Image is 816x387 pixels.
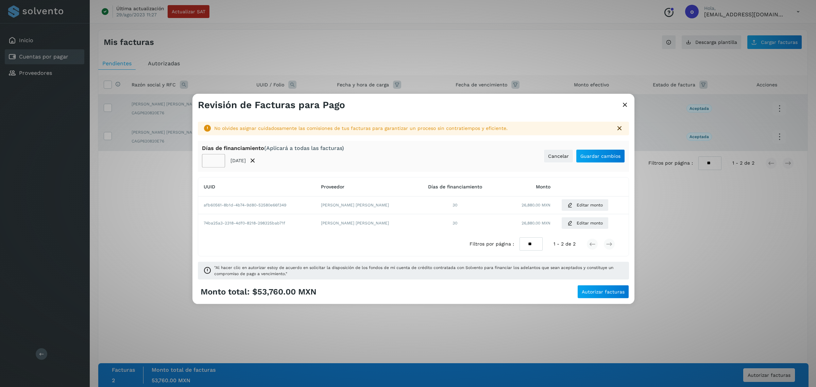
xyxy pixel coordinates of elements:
[522,202,550,208] span: 26,880.00 MXN
[414,197,495,214] td: 30
[202,145,344,151] div: Días de financiamiento
[316,214,414,232] td: [PERSON_NAME] [PERSON_NAME]
[577,220,603,226] span: Editar monto
[544,149,573,163] button: Cancelar
[214,265,624,277] span: "Al hacer clic en autorizar estoy de acuerdo en solicitar la disposición de los fondos de mi cuen...
[316,197,414,214] td: [PERSON_NAME] [PERSON_NAME]
[198,214,316,232] td: 74ba25a3-2318-4df0-8218-298325bab71f
[554,240,576,248] span: 1 - 2 de 2
[576,149,625,163] button: Guardar cambios
[201,287,250,297] span: Monto total:
[536,184,550,189] span: Monto
[214,125,610,132] div: No olvides asignar cuidadosamente las comisiones de tus facturas para garantizar un proceso sin c...
[522,220,550,226] span: 26,880.00 MXN
[231,158,246,164] p: [DATE]
[252,287,317,297] span: $53,760.00 MXN
[428,184,482,189] span: Días de financiamiento
[548,154,569,158] span: Cancelar
[577,285,629,299] button: Autorizar facturas
[561,199,609,211] button: Editar monto
[561,217,609,229] button: Editar monto
[198,99,345,111] h3: Revisión de Facturas para Pago
[577,202,603,208] span: Editar monto
[580,154,620,158] span: Guardar cambios
[321,184,344,189] span: Proveedor
[204,184,215,189] span: UUID
[264,145,344,151] span: (Aplicará a todas las facturas)
[470,240,514,248] span: Filtros por página :
[198,197,316,214] td: afb60561-8b1d-4b74-9d80-52580e66f349
[414,214,495,232] td: 30
[582,289,625,294] span: Autorizar facturas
